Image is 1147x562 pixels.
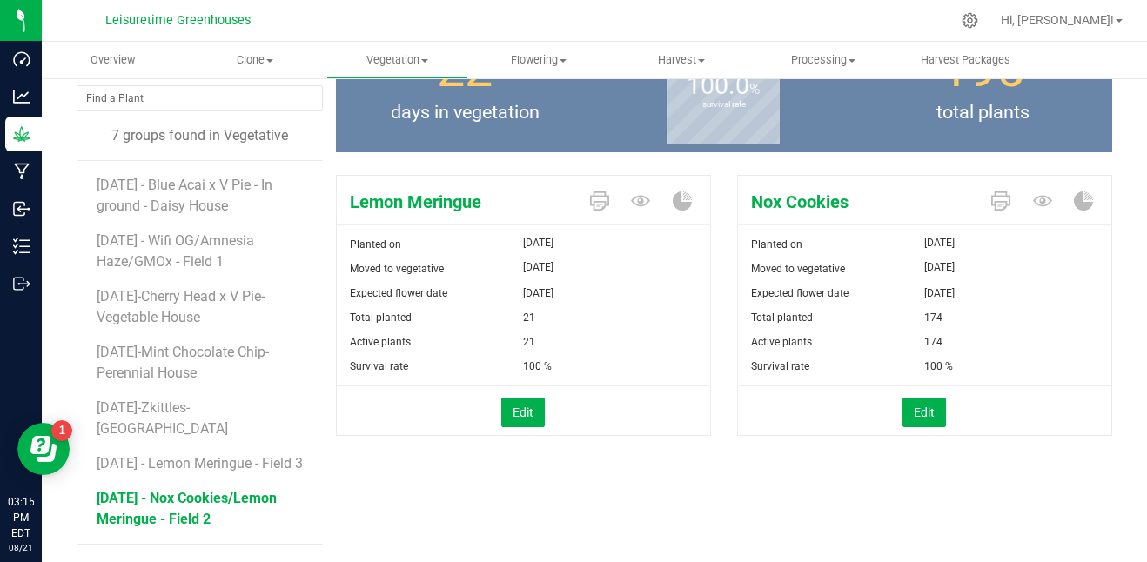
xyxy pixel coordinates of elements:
span: total plants [853,99,1111,127]
span: [DATE] - Blue Acai x V Pie - In ground - Daisy House [97,177,272,214]
span: [DATE] - Wifi OG/Amnesia Haze/GMOx - Field 1 [97,232,254,270]
span: days in vegetation [336,99,594,127]
span: Processing [753,52,893,68]
span: Harvest Packages [897,52,1034,68]
a: Flowering [468,42,610,78]
a: Harvest Packages [895,42,1036,78]
span: Expected flower date [751,287,849,299]
span: 174 [924,305,942,330]
span: Expected flower date [350,287,447,299]
span: Total planted [751,311,813,324]
p: 08/21 [8,541,34,554]
span: [DATE]-Cherry Head x V Pie-Vegetable House [97,288,265,325]
span: 21 [523,330,535,354]
inline-svg: Inventory [13,238,30,255]
a: Processing [752,42,894,78]
span: 21 [523,305,535,330]
button: Edit [902,398,946,427]
span: 100 % [523,354,552,378]
span: [DATE] [523,257,553,278]
span: Hi, [PERSON_NAME]! [1001,13,1114,27]
span: [DATE]-Mint Chocolate Chip-Perennial House [97,344,269,381]
input: NO DATA FOUND [77,86,322,110]
span: Flowering [469,52,609,68]
span: Overview [67,52,158,68]
span: [DATE] [523,281,553,305]
inline-svg: Inbound [13,200,30,217]
a: Overview [42,42,184,78]
span: Active plants [751,336,812,348]
inline-svg: Outbound [13,275,30,292]
span: Moved to vegetative [350,263,444,275]
span: Harvest [611,52,751,68]
span: Active plants [350,336,411,348]
a: Harvest [610,42,752,78]
span: Clone [184,52,325,68]
group-info-box: Days in vegetation [349,27,581,152]
span: 100 % [924,354,953,378]
span: Lemon Meringue [337,189,577,215]
span: Moved to vegetative [751,263,845,275]
div: Manage settings [959,12,981,29]
span: [DATE] [924,257,955,278]
span: Planted on [751,238,802,251]
span: [DATE] - Lemon Meringue - Field 3 [97,455,303,472]
span: Survival rate [350,360,408,372]
span: [DATE] [924,232,955,253]
inline-svg: Analytics [13,88,30,105]
span: Vegetation [327,52,467,68]
span: [DATE] - Nox Cookies/Lemon Meringue - Field 2 [97,490,277,527]
span: Leisuretime Greenhouses [105,13,251,28]
a: Vegetation [326,42,468,78]
span: Planted on [350,238,401,251]
inline-svg: Dashboard [13,50,30,68]
span: 174 [924,330,942,354]
span: [DATE] [523,232,553,253]
p: 03:15 PM EDT [8,494,34,541]
group-info-box: Total number of plants [866,27,1098,152]
iframe: Resource center [17,423,70,475]
span: Nox Cookies [738,189,978,215]
span: Survival rate [751,360,809,372]
div: 7 groups found in Vegetative [77,125,323,146]
iframe: Resource center unread badge [51,420,72,441]
span: [DATE]-Zkittles-[GEOGRAPHIC_DATA] [97,399,228,437]
span: [DATE] [924,281,955,305]
span: Total planted [350,311,412,324]
button: Edit [501,398,545,427]
inline-svg: Manufacturing [13,163,30,180]
a: Clone [184,42,325,78]
inline-svg: Grow [13,125,30,143]
group-info-box: Survival rate [607,27,840,152]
